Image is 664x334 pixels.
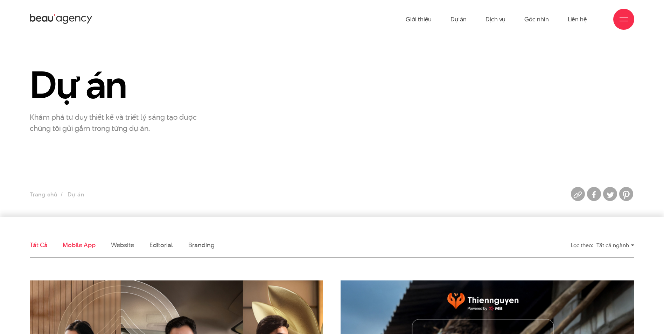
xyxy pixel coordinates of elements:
a: Trang chủ [30,190,57,199]
h1: Dự án [30,65,219,105]
a: Tất cả [30,241,47,249]
div: Lọc theo: [571,239,593,251]
p: Khám phá tư duy thiết kế và triết lý sáng tạo được chúng tôi gửi gắm trong từng dự án. [30,111,205,134]
a: Editorial [149,241,173,249]
a: Branding [188,241,214,249]
div: Tất cả ngành [596,239,634,251]
a: Website [111,241,134,249]
a: Mobile app [63,241,95,249]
